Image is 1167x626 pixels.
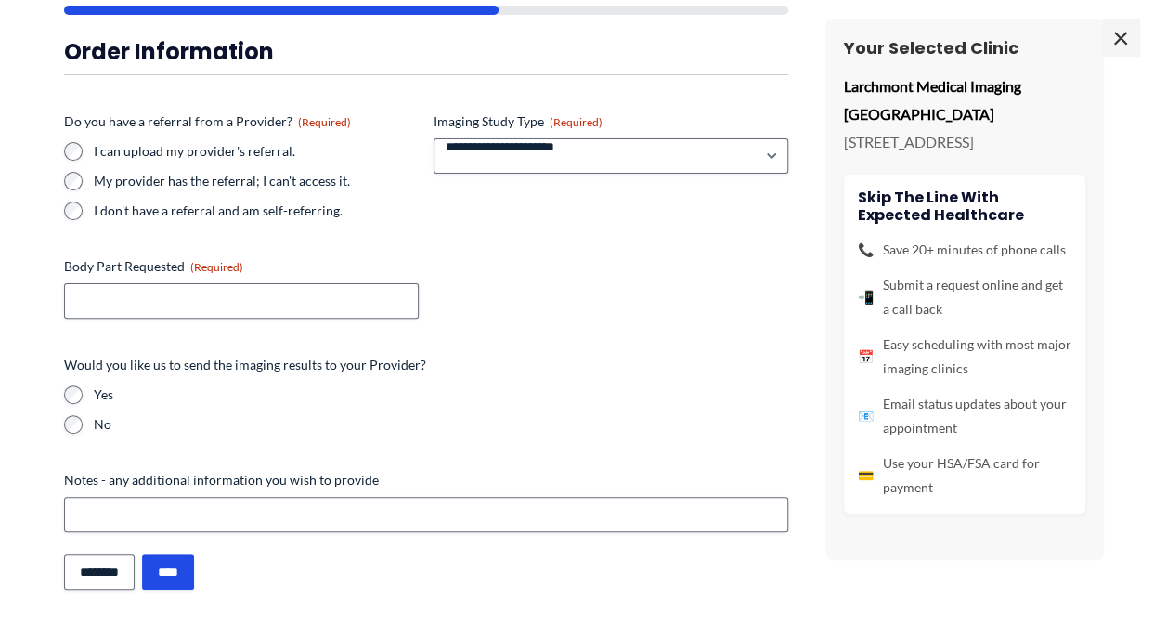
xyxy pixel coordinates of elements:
span: (Required) [298,115,351,129]
span: 📅 [858,345,874,369]
legend: Do you have a referral from a Provider? [64,112,351,131]
li: Submit a request online and get a call back [858,273,1071,321]
span: 💳 [858,463,874,488]
span: 📧 [858,404,874,428]
span: 📲 [858,285,874,309]
span: (Required) [190,260,243,274]
label: I don't have a referral and am self-referring. [94,202,419,220]
li: Easy scheduling with most major imaging clinics [858,333,1071,381]
label: Body Part Requested [64,257,419,276]
label: I can upload my provider's referral. [94,142,419,161]
h3: Order Information [64,37,788,66]
legend: Would you like us to send the imaging results to your Provider? [64,356,426,374]
li: Use your HSA/FSA card for payment [858,451,1071,500]
li: Email status updates about your appointment [858,392,1071,440]
label: No [94,415,788,434]
label: Notes - any additional information you wish to provide [64,471,788,489]
label: Imaging Study Type [434,112,788,131]
span: (Required) [550,115,603,129]
p: [STREET_ADDRESS] [844,128,1085,156]
label: Yes [94,385,788,404]
label: My provider has the referral; I can't access it. [94,172,419,190]
span: 📞 [858,238,874,262]
p: Larchmont Medical Imaging [GEOGRAPHIC_DATA] [844,72,1085,127]
span: × [1102,19,1139,56]
h3: Your Selected Clinic [844,37,1085,59]
li: Save 20+ minutes of phone calls [858,238,1071,262]
h4: Skip the line with Expected Healthcare [858,189,1071,224]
